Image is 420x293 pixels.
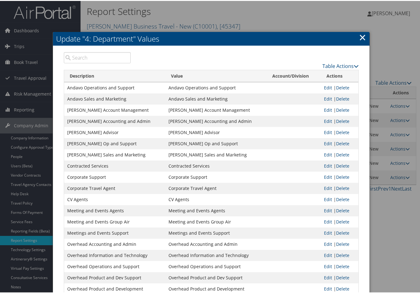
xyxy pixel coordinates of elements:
a: Edit [324,274,332,280]
td: Andavo Sales and Marketing [165,92,267,104]
a: Delete [336,251,349,257]
td: Overhead Product and Dev Support [165,271,267,282]
td: Meetings and Events Support [165,227,267,238]
a: Delete [336,95,349,101]
input: Search [64,51,131,62]
td: | [321,260,358,271]
td: | [321,81,358,92]
a: Delete [336,285,349,291]
td: Corporate Support [64,171,165,182]
td: [PERSON_NAME] Op and Support [165,137,267,148]
a: Edit [324,229,332,235]
a: Edit [324,240,332,246]
td: Overhead Accounting and Admin [64,238,165,249]
td: Andavo Operations and Support [64,81,165,92]
a: Delete [336,162,349,168]
th: Value: activate to sort column ascending [165,69,267,81]
td: Overhead Operations and Support [64,260,165,271]
a: Edit [324,251,332,257]
td: | [321,115,358,126]
a: Edit [324,218,332,224]
td: [PERSON_NAME] Account Management [64,104,165,115]
td: Corporate Travel Agent [64,182,165,193]
td: | [321,238,358,249]
td: Contracted Services [64,160,165,171]
a: Delete [336,117,349,123]
td: | [321,148,358,160]
a: Delete [336,128,349,134]
td: [PERSON_NAME] Sales and Marketing [64,148,165,160]
a: Delete [336,196,349,201]
a: Edit [324,184,332,190]
h2: Update "4: Department" Values [53,31,370,45]
td: | [321,271,358,282]
td: Andavo Sales and Marketing [64,92,165,104]
td: [PERSON_NAME] Accounting and Admin [165,115,267,126]
a: Edit [324,285,332,291]
td: | [321,227,358,238]
td: Contracted Services [165,160,267,171]
a: Edit [324,151,332,157]
a: Delete [336,263,349,268]
td: Meeting and Events Agents [165,204,267,215]
a: Edit [324,106,332,112]
td: Overhead Product and Dev Support [64,271,165,282]
td: Meeting and Events Agents [64,204,165,215]
a: Delete [336,274,349,280]
th: Actions [321,69,358,81]
td: | [321,193,358,204]
td: | [321,204,358,215]
a: Delete [336,84,349,90]
td: Overhead Information and Technology [165,249,267,260]
td: [PERSON_NAME] Advisor [165,126,267,137]
td: [PERSON_NAME] Account Management [165,104,267,115]
td: | [321,137,358,148]
td: | [321,182,358,193]
a: Table Actions [322,62,359,69]
a: Edit [324,128,332,134]
a: Delete [336,240,349,246]
a: Edit [324,196,332,201]
a: Edit [324,84,332,90]
a: Edit [324,263,332,268]
td: Corporate Travel Agent [165,182,267,193]
td: Meeting and Events Group Air [165,215,267,227]
a: Delete [336,140,349,146]
td: | [321,215,358,227]
td: [PERSON_NAME] Sales and Marketing [165,148,267,160]
a: Edit [324,207,332,213]
a: Delete [336,184,349,190]
td: | [321,160,358,171]
a: × [359,30,366,43]
a: Edit [324,162,332,168]
td: Corporate Support [165,171,267,182]
a: Delete [336,173,349,179]
td: [PERSON_NAME] Op and Support [64,137,165,148]
td: | [321,249,358,260]
td: Overhead Operations and Support [165,260,267,271]
a: Edit [324,117,332,123]
th: Account/Division: activate to sort column ascending [267,69,321,81]
a: Edit [324,173,332,179]
td: | [321,104,358,115]
td: | [321,171,358,182]
a: Delete [336,229,349,235]
a: Delete [336,151,349,157]
a: Delete [336,207,349,213]
td: Overhead Information and Technology [64,249,165,260]
a: Delete [336,218,349,224]
th: Description: activate to sort column descending [64,69,165,81]
td: Andavo Operations and Support [165,81,267,92]
td: [PERSON_NAME] Advisor [64,126,165,137]
td: Overhead Accounting and Admin [165,238,267,249]
td: CV Agents [165,193,267,204]
td: Meeting and Events Group Air [64,215,165,227]
td: CV Agents [64,193,165,204]
a: Edit [324,95,332,101]
td: | [321,126,358,137]
td: | [321,92,358,104]
td: [PERSON_NAME] Accounting and Admin [64,115,165,126]
a: Delete [336,106,349,112]
td: Meetings and Events Support [64,227,165,238]
a: Edit [324,140,332,146]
